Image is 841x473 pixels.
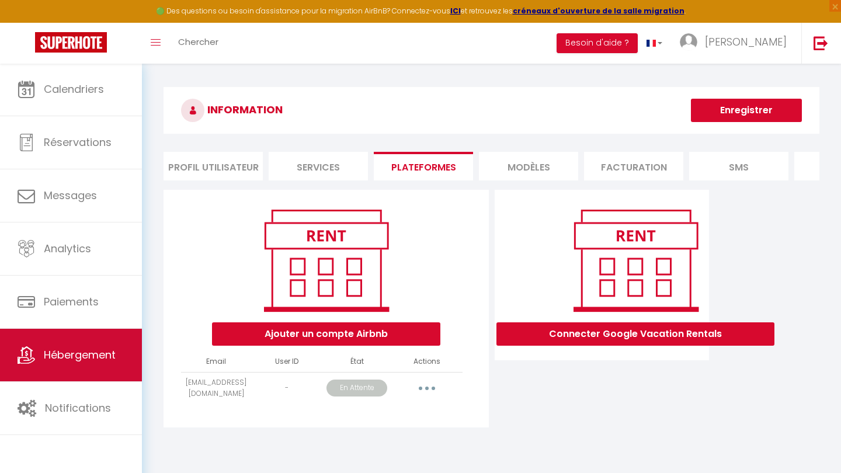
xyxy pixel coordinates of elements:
[44,241,91,256] span: Analytics
[9,5,44,40] button: Ouvrir le widget de chat LiveChat
[45,401,111,415] span: Notifications
[251,352,321,372] th: User ID
[164,87,819,134] h3: INFORMATION
[374,152,473,180] li: Plateformes
[450,6,461,16] a: ICI
[689,152,788,180] li: SMS
[269,152,368,180] li: Services
[44,294,99,309] span: Paiements
[513,6,684,16] a: créneaux d'ouverture de la salle migration
[496,322,774,346] button: Connecter Google Vacation Rentals
[584,152,683,180] li: Facturation
[181,372,251,404] td: [EMAIL_ADDRESS][DOMAIN_NAME]
[169,23,227,64] a: Chercher
[178,36,218,48] span: Chercher
[691,99,802,122] button: Enregistrer
[256,382,317,394] div: -
[671,23,801,64] a: ... [PERSON_NAME]
[44,188,97,203] span: Messages
[44,135,112,149] span: Réservations
[557,33,638,53] button: Besoin d'aide ?
[164,152,263,180] li: Profil Utilisateur
[680,33,697,51] img: ...
[35,32,107,53] img: Super Booking
[705,34,787,49] span: [PERSON_NAME]
[212,322,440,346] button: Ajouter un compte Airbnb
[252,204,401,317] img: rent.png
[44,82,104,96] span: Calendriers
[322,352,392,372] th: État
[814,36,828,50] img: logout
[561,204,710,317] img: rent.png
[479,152,578,180] li: MODÈLES
[44,347,116,362] span: Hébergement
[326,380,387,397] p: En Attente
[181,352,251,372] th: Email
[392,352,462,372] th: Actions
